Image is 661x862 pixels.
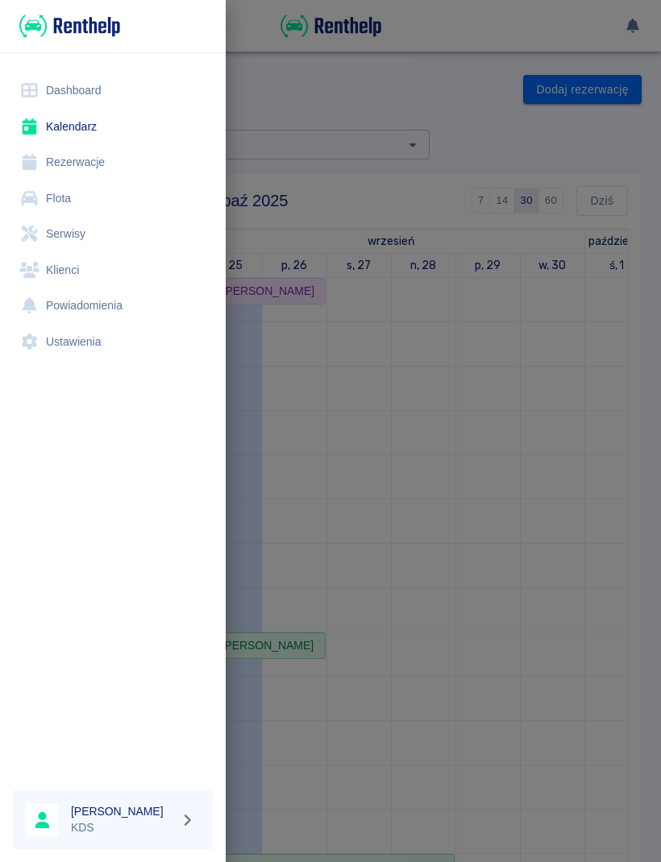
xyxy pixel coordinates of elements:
a: Renthelp logo [13,13,120,39]
a: Serwisy [13,216,213,252]
img: Renthelp logo [19,13,120,39]
p: KDS [71,819,174,836]
a: Kalendarz [13,109,213,145]
a: Rezerwacje [13,144,213,180]
a: Dashboard [13,73,213,109]
h6: [PERSON_NAME] [71,803,174,819]
a: Klienci [13,252,213,288]
a: Ustawienia [13,324,213,360]
a: Flota [13,180,213,217]
a: Powiadomienia [13,288,213,324]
